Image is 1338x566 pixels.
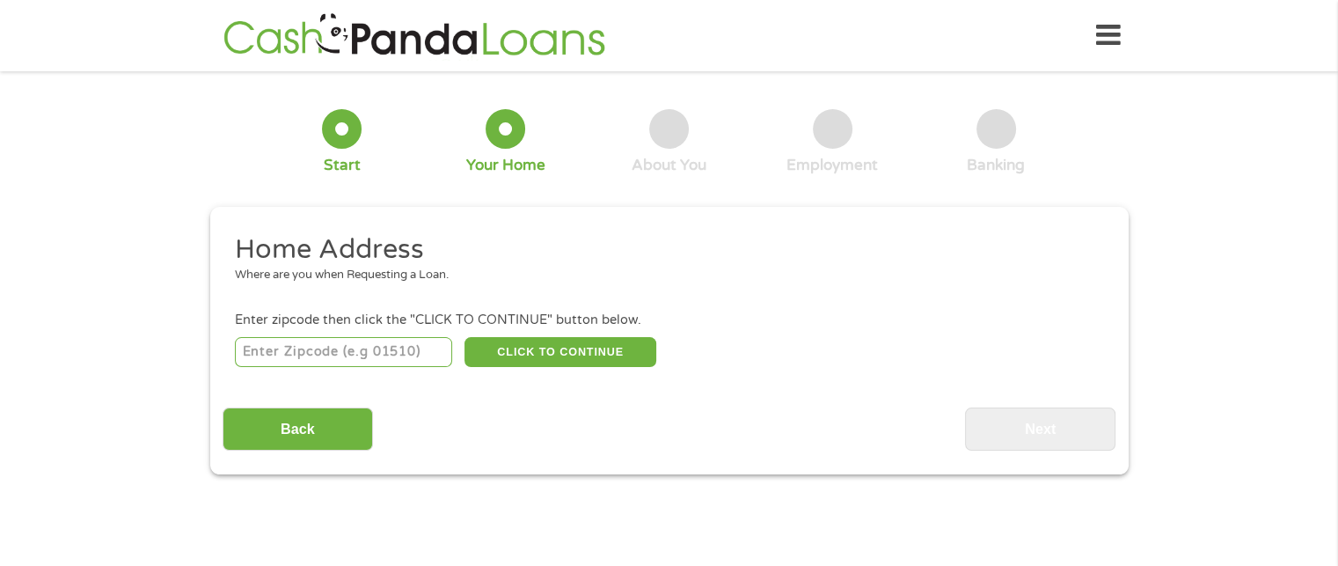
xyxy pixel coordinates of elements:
[967,156,1025,175] div: Banking
[786,156,878,175] div: Employment
[466,156,545,175] div: Your Home
[235,232,1090,268] h2: Home Address
[235,311,1102,330] div: Enter zipcode then click the "CLICK TO CONTINUE" button below.
[235,267,1090,284] div: Where are you when Requesting a Loan.
[464,337,656,367] button: CLICK TO CONTINUE
[324,156,361,175] div: Start
[235,337,452,367] input: Enter Zipcode (e.g 01510)
[632,156,706,175] div: About You
[965,408,1115,451] input: Next
[218,11,611,61] img: GetLoanNow Logo
[223,408,373,451] input: Back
